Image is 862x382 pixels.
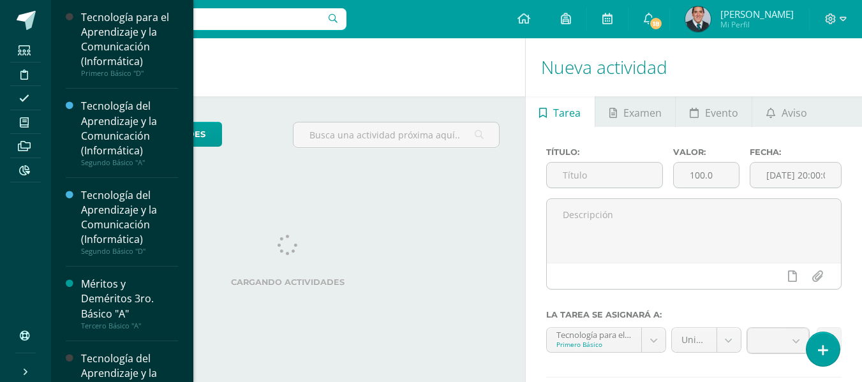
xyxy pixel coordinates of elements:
[681,328,707,352] span: Unidad 4
[720,8,794,20] span: [PERSON_NAME]
[750,163,841,187] input: Fecha de entrega
[546,147,664,157] label: Título:
[676,96,752,127] a: Evento
[672,328,741,352] a: Unidad 4
[685,6,711,32] img: a9976b1cad2e56b1ca6362e8fabb9e16.png
[782,98,807,128] span: Aviso
[81,158,178,167] div: Segundo Básico "A"
[752,96,821,127] a: Aviso
[556,328,632,340] div: Tecnología para el Aprendizaje y la Comunicación (Informática) 'D'
[81,188,178,247] div: Tecnología del Aprendizaje y la Comunicación (Informática)
[595,96,675,127] a: Examen
[556,340,632,349] div: Primero Básico
[81,99,178,166] a: Tecnología del Aprendizaje y la Comunicación (Informática)Segundo Básico "A"
[553,98,581,128] span: Tarea
[623,98,662,128] span: Examen
[81,247,178,256] div: Segundo Básico "D"
[81,69,178,78] div: Primero Básico "D"
[547,328,665,352] a: Tecnología para el Aprendizaje y la Comunicación (Informática) 'D'Primero Básico
[81,277,178,321] div: Méritos y Deméritos 3ro. Básico "A"
[294,122,498,147] input: Busca una actividad próxima aquí...
[674,163,739,187] input: Puntos máximos
[750,147,842,157] label: Fecha:
[705,98,738,128] span: Evento
[546,310,842,320] label: La tarea se asignará a:
[81,10,178,69] div: Tecnología para el Aprendizaje y la Comunicación (Informática)
[77,277,500,287] label: Cargando actividades
[81,99,178,158] div: Tecnología del Aprendizaje y la Comunicación (Informática)
[59,8,346,30] input: Busca un usuario...
[526,96,595,127] a: Tarea
[649,17,663,31] span: 18
[81,10,178,78] a: Tecnología para el Aprendizaje y la Comunicación (Informática)Primero Básico "D"
[547,163,663,187] input: Título
[673,147,739,157] label: Valor:
[81,277,178,330] a: Méritos y Deméritos 3ro. Básico "A"Tercero Básico "A"
[720,19,794,30] span: Mi Perfil
[81,321,178,330] div: Tercero Básico "A"
[541,38,847,96] h1: Nueva actividad
[66,38,510,96] h1: Actividades
[81,188,178,256] a: Tecnología del Aprendizaje y la Comunicación (Informática)Segundo Básico "D"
